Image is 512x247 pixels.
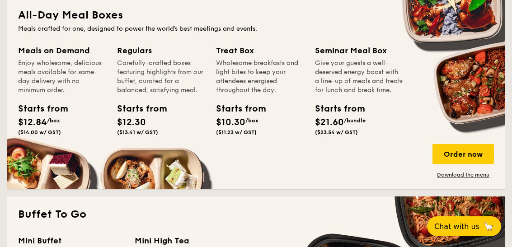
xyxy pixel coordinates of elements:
[315,59,403,95] div: Give your guests a well-deserved energy boost with a line-up of meals and treats for lunch and br...
[47,117,60,124] span: /box
[483,221,494,232] span: 🦙
[245,117,258,124] span: /box
[18,117,47,128] span: $12.84
[315,44,403,57] div: Seminar Meal Box
[434,222,479,231] span: Chat with us
[216,44,304,57] div: Treat Box
[216,117,245,128] span: $10.30
[135,234,240,247] div: Mini High Tea
[117,59,205,95] div: Carefully-crafted boxes featuring highlights from our buffet, curated for a balanced, satisfying ...
[432,144,494,164] div: Order now
[216,102,257,116] div: Starts from
[18,44,106,57] div: Meals on Demand
[18,24,494,33] div: Meals crafted for one, designed to power the world's best meetings and events.
[432,171,494,178] a: Download the menu
[18,8,494,23] h2: All-Day Meal Boxes
[18,102,59,116] div: Starts from
[315,129,358,135] span: ($23.54 w/ GST)
[117,129,158,135] span: ($13.41 w/ GST)
[427,216,501,236] button: Chat with us🦙
[18,234,124,247] div: Mini Buffet
[216,129,257,135] span: ($11.23 w/ GST)
[315,102,356,116] div: Starts from
[117,117,146,128] span: $12.30
[18,59,106,95] div: Enjoy wholesome, delicious meals available for same-day delivery with no minimum order.
[216,59,304,95] div: Wholesome breakfasts and light bites to keep your attendees energised throughout the day.
[315,117,344,128] span: $21.60
[344,117,366,124] span: /bundle
[18,207,494,222] h2: Buffet To Go
[18,129,61,135] span: ($14.00 w/ GST)
[117,102,158,116] div: Starts from
[117,44,205,57] div: Regulars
